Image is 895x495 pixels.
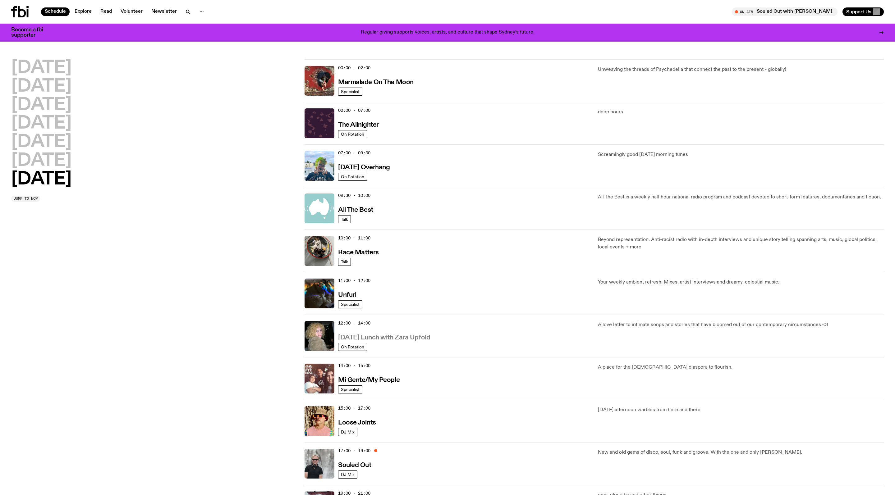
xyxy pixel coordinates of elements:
h3: Souled Out [338,462,371,469]
span: 11:00 - 12:00 [338,278,370,284]
span: DJ Mix [341,429,355,434]
p: A love letter to intimate songs and stories that have bloomed out of our contemporary circumstanc... [598,321,884,329]
img: A photo of the Race Matters team taken in a rear view or "blindside" mirror. A bunch of people of... [305,236,334,266]
button: [DATE] [11,134,71,151]
a: Race Matters [338,248,379,256]
p: A place for the [DEMOGRAPHIC_DATA] diaspora to flourish. [598,364,884,371]
p: All The Best is a weekly half hour national radio program and podcast devoted to short-form featu... [598,193,884,201]
a: Newsletter [148,7,181,16]
img: Stephen looks directly at the camera, wearing a black tee, black sunglasses and headphones around... [305,449,334,479]
span: Jump to now [14,197,38,200]
p: Your weekly ambient refresh. Mixes, artist interviews and dreamy, celestial music. [598,279,884,286]
a: Specialist [338,300,362,308]
span: On Rotation [341,174,364,179]
p: deep hours. [598,108,884,116]
p: Unweaving the threads of Psychedelia that connect the past to the present - globally! [598,66,884,73]
button: [DATE] [11,97,71,114]
a: On Rotation [338,173,367,181]
h3: Loose Joints [338,420,376,426]
img: A digital camera photo of Zara looking to her right at the camera, smiling. She is wearing a ligh... [305,321,334,351]
h3: Unfurl [338,292,356,298]
a: Volunteer [117,7,146,16]
button: [DATE] [11,152,71,170]
a: On Rotation [338,343,367,351]
a: All The Best [338,206,373,213]
a: [DATE] Overhang [338,163,390,171]
button: Jump to now [11,196,40,202]
a: Schedule [41,7,70,16]
a: DJ Mix [338,428,357,436]
h3: Mi Gente/My People [338,377,400,384]
span: Support Us [846,9,871,15]
span: On Rotation [341,132,364,136]
span: Specialist [341,302,360,307]
span: On Rotation [341,344,364,349]
img: Tyson stands in front of a paperbark tree wearing orange sunglasses, a suede bucket hat and a pin... [305,406,334,436]
button: [DATE] [11,78,71,95]
span: 00:00 - 02:00 [338,65,370,71]
span: Specialist [341,387,360,392]
a: Mi Gente/My People [338,376,400,384]
h3: [DATE] Overhang [338,164,390,171]
img: Tommy - Persian Rug [305,66,334,96]
span: Specialist [341,89,360,94]
button: [DATE] [11,59,71,77]
p: Regular giving supports voices, artists, and culture that shape Sydney’s future. [361,30,535,35]
button: Support Us [842,7,884,16]
span: 09:30 - 10:00 [338,193,370,198]
h3: Marmalade On The Moon [338,79,414,86]
p: Beyond representation. Anti-racist radio with in-depth interviews and unique story telling spanni... [598,236,884,251]
a: Talk [338,215,351,223]
button: On AirSouled Out with [PERSON_NAME] and [PERSON_NAME] [732,7,838,16]
a: Souled Out [338,461,371,469]
a: Loose Joints [338,418,376,426]
a: Explore [71,7,95,16]
span: Talk [341,217,348,221]
span: Talk [341,259,348,264]
img: A piece of fabric is pierced by sewing pins with different coloured heads, a rainbow light is cas... [305,279,334,308]
span: 10:00 - 11:00 [338,235,370,241]
span: 12:00 - 14:00 [338,320,370,326]
h3: [DATE] Lunch with Zara Upfold [338,334,430,341]
h3: All The Best [338,207,373,213]
span: 17:00 - 19:00 [338,448,370,454]
a: Specialist [338,88,362,96]
a: Talk [338,258,351,266]
a: [DATE] Lunch with Zara Upfold [338,333,430,341]
a: DJ Mix [338,470,357,479]
a: On Rotation [338,130,367,138]
p: [DATE] afternoon warbles from here and there [598,406,884,414]
a: Read [97,7,116,16]
span: DJ Mix [341,472,355,477]
span: 15:00 - 17:00 [338,405,370,411]
h3: Race Matters [338,249,379,256]
a: Specialist [338,385,362,393]
span: 07:00 - 09:30 [338,150,370,156]
button: [DATE] [11,171,71,188]
span: 14:00 - 15:00 [338,363,370,369]
h3: The Allnighter [338,122,379,128]
a: The Allnighter [338,120,379,128]
h3: Become a fbi supporter [11,27,51,38]
p: Screamingly good [DATE] morning tunes [598,151,884,158]
button: [DATE] [11,115,71,132]
span: 02:00 - 07:00 [338,107,370,113]
a: Unfurl [338,291,356,298]
p: New and old gems of disco, soul, funk and groove. With the one and only [PERSON_NAME]. [598,449,884,456]
a: Marmalade On The Moon [338,78,414,86]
